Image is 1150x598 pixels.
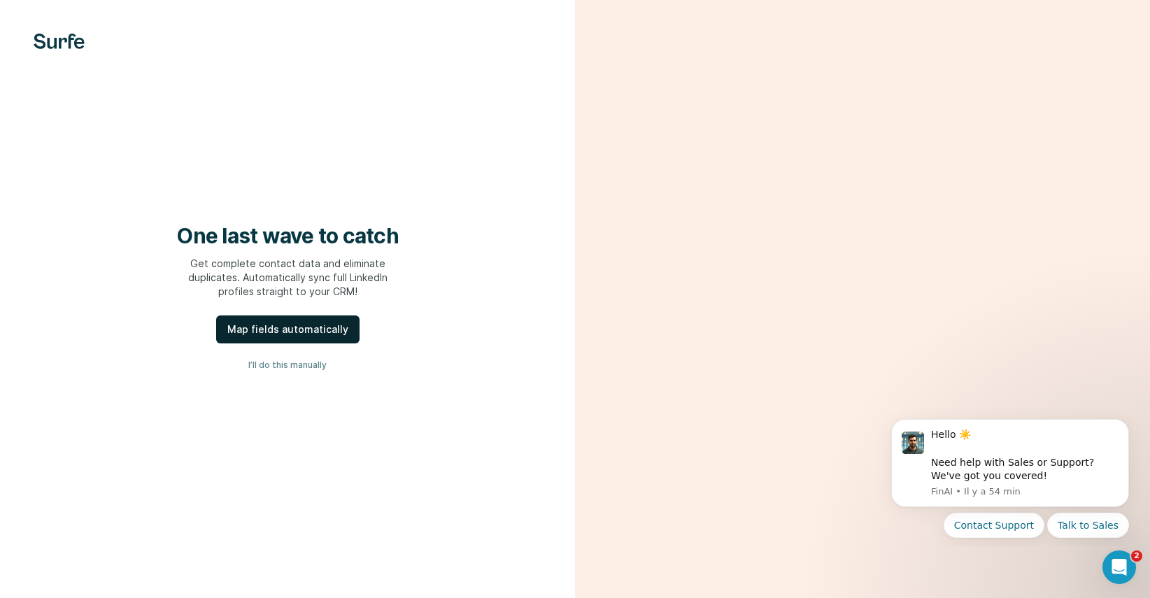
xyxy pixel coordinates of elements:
[176,223,399,248] h4: One last wave to catch
[1102,550,1136,584] iframe: Intercom live chat
[216,315,360,343] button: Map fields automatically
[870,406,1150,546] iframe: Intercom notifications message
[227,322,348,336] div: Map fields automatically
[248,359,327,371] span: I’ll do this manually
[1131,550,1142,562] span: 2
[28,355,547,376] button: I’ll do this manually
[34,34,85,49] img: Surfe's logo
[188,257,388,299] p: Get complete contact data and eliminate duplicates. Automatically sync full LinkedIn profiles str...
